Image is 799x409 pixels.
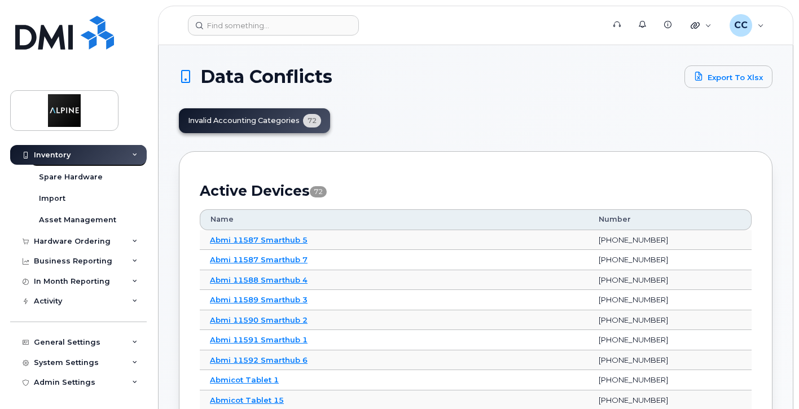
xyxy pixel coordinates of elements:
a: Abmi 11591 Smarthub 1 [210,335,308,344]
th: Name [200,209,589,230]
td: [PHONE_NUMBER] [589,290,752,310]
a: Export to Xlsx [684,65,772,88]
td: [PHONE_NUMBER] [589,310,752,331]
a: Abmi 11587 Smarthub 5 [210,235,308,244]
span: Data Conflicts [200,68,332,85]
a: Abmi 11592 Smarthub 6 [210,355,308,364]
td: [PHONE_NUMBER] [589,330,752,350]
a: Abmicot Tablet 15 [210,395,284,404]
a: Abmi 11590 Smarthub 2 [210,315,308,324]
td: [PHONE_NUMBER] [589,250,752,270]
span: 72 [310,186,327,197]
a: Abmicot Tablet 1 [210,375,279,384]
td: [PHONE_NUMBER] [589,370,752,390]
td: [PHONE_NUMBER] [589,350,752,371]
td: [PHONE_NUMBER] [589,270,752,291]
td: [PHONE_NUMBER] [589,230,752,250]
a: Abmi 11587 Smarthub 7 [210,255,308,264]
h2: Active Devices [200,182,752,199]
th: Number [589,209,752,230]
a: Abmi 11589 Smarthub 3 [210,295,308,304]
a: Abmi 11588 Smarthub 4 [210,275,308,284]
